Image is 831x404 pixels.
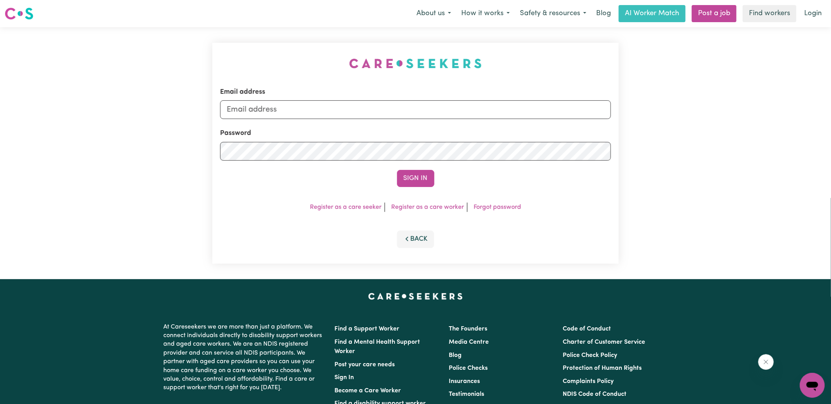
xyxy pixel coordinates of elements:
[563,378,614,385] a: Complaints Policy
[800,5,826,22] a: Login
[397,231,434,248] button: Back
[563,326,611,332] a: Code of Conduct
[335,326,400,332] a: Find a Support Worker
[743,5,796,22] a: Find workers
[220,128,251,138] label: Password
[220,87,265,97] label: Email address
[449,378,480,385] a: Insurances
[220,100,611,119] input: Email address
[563,352,617,359] a: Police Check Policy
[449,391,484,397] a: Testimonials
[515,5,591,22] button: Safety & resources
[800,373,825,398] iframe: Button to launch messaging window
[397,170,434,187] button: Sign In
[449,339,489,345] a: Media Centre
[164,320,325,395] p: At Careseekers we are more than just a platform. We connect individuals directly to disability su...
[335,388,401,394] a: Become a Care Worker
[692,5,737,22] a: Post a job
[411,5,456,22] button: About us
[5,5,33,23] a: Careseekers logo
[449,365,488,371] a: Police Checks
[335,374,354,381] a: Sign In
[563,365,642,371] a: Protection of Human Rights
[5,7,33,21] img: Careseekers logo
[456,5,515,22] button: How it works
[5,5,47,12] span: Need any help?
[449,352,462,359] a: Blog
[591,5,616,22] a: Blog
[619,5,686,22] a: AI Worker Match
[449,326,487,332] a: The Founders
[474,204,521,210] a: Forgot password
[563,339,645,345] a: Charter of Customer Service
[563,391,626,397] a: NDIS Code of Conduct
[335,362,395,368] a: Post your care needs
[758,354,774,370] iframe: Close message
[391,204,464,210] a: Register as a care worker
[310,204,381,210] a: Register as a care seeker
[368,293,463,299] a: Careseekers home page
[335,339,420,355] a: Find a Mental Health Support Worker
